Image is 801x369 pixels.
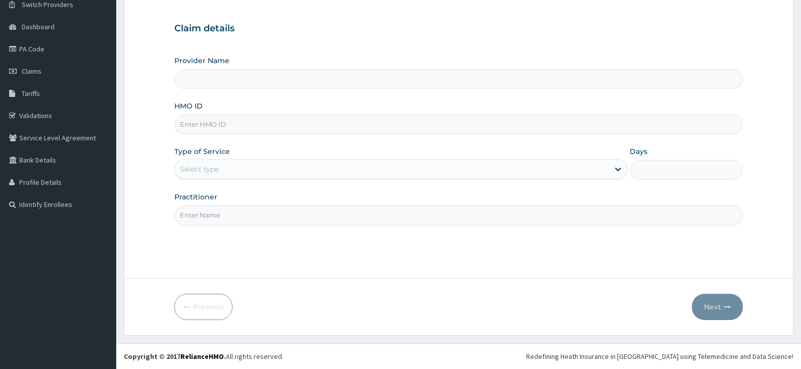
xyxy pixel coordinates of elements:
[180,352,224,361] a: RelianceHMO
[22,22,55,31] span: Dashboard
[630,146,647,156] label: Days
[180,164,219,174] div: Select type
[174,192,217,202] label: Practitioner
[526,351,793,361] div: Redefining Heath Insurance in [GEOGRAPHIC_DATA] using Telemedicine and Data Science!
[22,89,40,98] span: Tariffs
[174,115,743,134] input: Enter HMO ID
[174,101,203,111] label: HMO ID
[124,352,226,361] strong: Copyright © 2017 .
[174,205,743,225] input: Enter Name
[22,67,41,76] span: Claims
[174,23,743,34] h3: Claim details
[174,56,229,66] label: Provider Name
[174,294,232,320] button: Previous
[116,343,801,369] footer: All rights reserved.
[692,294,743,320] button: Next
[174,146,230,156] label: Type of Service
